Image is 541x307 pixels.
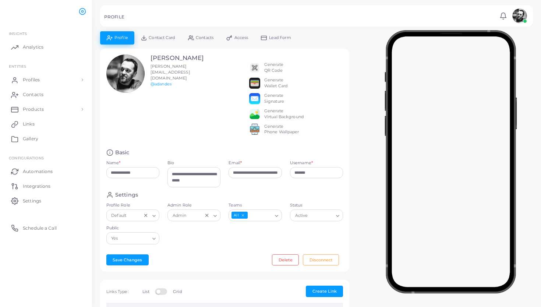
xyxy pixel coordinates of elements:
[240,213,245,218] button: Deselect All
[6,73,86,87] a: Profiles
[310,211,333,219] input: Search for option
[173,289,181,295] label: Grid
[229,160,242,166] label: Email
[151,54,204,62] h3: [PERSON_NAME]
[106,202,159,208] label: Profile Role
[229,209,282,221] div: Search for option
[114,36,128,40] span: Profile
[106,209,159,221] div: Search for option
[151,81,172,87] a: @adandes
[6,220,86,235] a: Schedule a Call
[106,225,159,231] label: Public
[272,254,299,265] button: Delete
[23,225,57,232] span: Schedule a Call
[143,212,148,218] button: Clear Selected
[512,8,527,23] img: avatar
[23,168,53,175] span: Automations
[149,36,175,40] span: Contact Card
[306,286,343,297] button: Create Link
[167,209,220,221] div: Search for option
[264,108,304,120] div: Generate Virtual Background
[128,211,141,219] input: Search for option
[23,135,38,142] span: Gallery
[23,91,43,98] span: Contacts
[6,102,86,117] a: Products
[23,121,35,127] span: Links
[290,209,343,221] div: Search for option
[23,198,41,204] span: Settings
[106,254,149,265] button: Save Changes
[23,77,40,83] span: Profiles
[269,36,291,40] span: Lead Form
[106,232,159,244] div: Search for option
[23,106,44,113] span: Products
[23,44,43,50] span: Analytics
[510,8,529,23] a: avatar
[6,40,86,54] a: Analytics
[6,131,86,146] a: Gallery
[294,212,309,219] span: Active
[188,211,202,219] input: Search for option
[249,93,260,104] img: email.png
[290,160,313,166] label: Username
[6,193,86,208] a: Settings
[249,62,260,73] img: qr2.png
[104,14,124,20] h5: PROFILE
[120,234,149,243] input: Search for option
[385,30,517,293] img: phone-mock.b55596b7.png
[204,212,209,218] button: Clear Selected
[167,160,220,166] label: Bio
[264,77,287,89] div: Generate Wallet Card
[142,289,149,295] label: List
[264,93,284,105] div: Generate Signature
[110,235,119,243] span: Yes
[248,211,272,219] input: Search for option
[115,191,138,198] h4: Settings
[196,36,213,40] span: Contacts
[249,78,260,89] img: apple-wallet.png
[249,109,260,120] img: e64e04433dee680bcc62d3a6779a8f701ecaf3be228fb80ea91b313d80e16e10.png
[234,36,248,40] span: Access
[106,289,128,294] span: Links Type:
[303,254,339,265] button: Disconnect
[115,149,130,156] h4: Basic
[167,202,220,208] label: Admin Role
[172,212,187,219] span: Admin
[110,212,127,219] span: Default
[9,31,27,36] span: INSIGHTS
[290,202,343,208] label: Status
[6,179,86,193] a: Integrations
[249,124,260,135] img: 522fc3d1c3555ff804a1a379a540d0107ed87845162a92721bf5e2ebbcc3ae6c.png
[264,62,283,74] div: Generate QR Code
[6,164,86,179] a: Automations
[6,87,86,102] a: Contacts
[229,202,282,208] label: Teams
[106,160,121,166] label: Name
[151,64,190,81] span: [PERSON_NAME][EMAIL_ADDRESS][DOMAIN_NAME]
[9,64,26,68] span: ENTITIES
[23,183,50,190] span: Integrations
[231,212,247,219] span: All
[9,156,44,160] span: Configurations
[6,117,86,131] a: Links
[264,124,299,135] div: Generate Phone Wallpaper
[312,289,337,294] span: Create Link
